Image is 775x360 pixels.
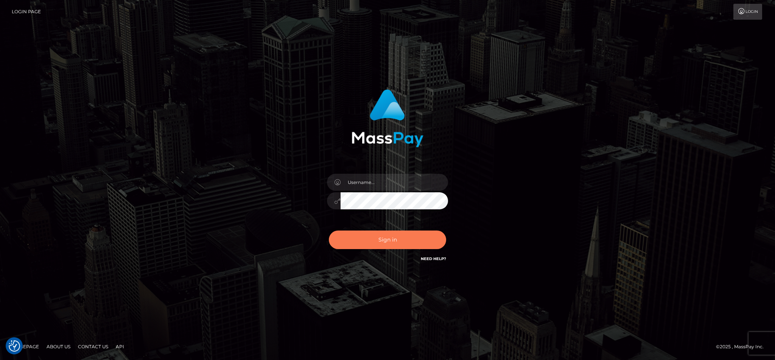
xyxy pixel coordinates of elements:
[329,231,446,249] button: Sign in
[716,343,769,351] div: © 2025 , MassPay Inc.
[733,4,762,20] a: Login
[421,256,446,261] a: Need Help?
[113,341,127,352] a: API
[8,341,42,352] a: Homepage
[352,89,423,147] img: MassPay Login
[75,341,111,352] a: Contact Us
[12,4,41,20] a: Login Page
[44,341,73,352] a: About Us
[341,174,448,191] input: Username...
[9,340,20,352] img: Revisit consent button
[9,340,20,352] button: Consent Preferences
